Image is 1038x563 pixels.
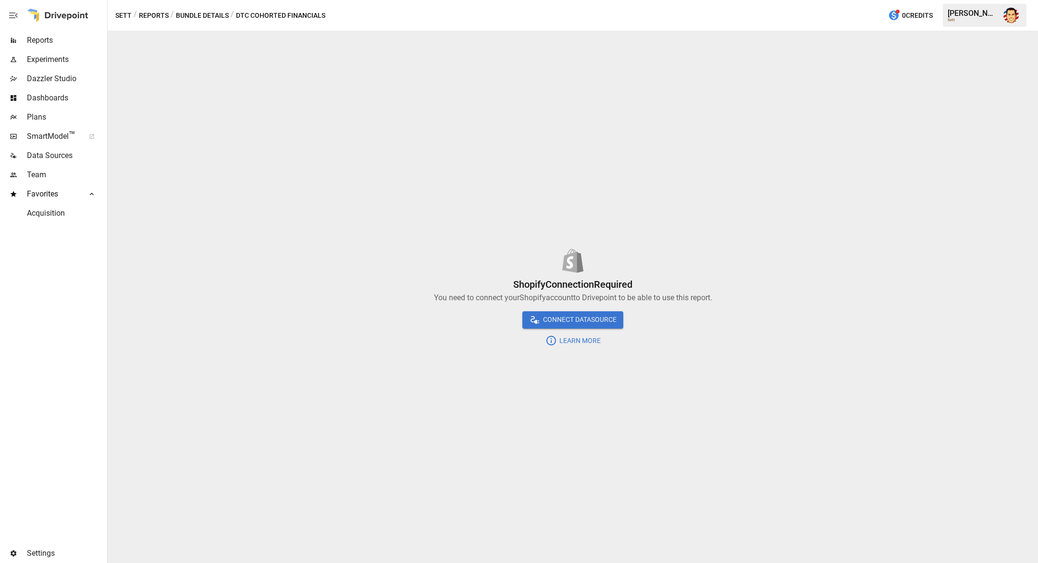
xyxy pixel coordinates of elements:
[176,10,229,22] button: Bundle Details
[948,18,998,22] div: Sett
[27,150,105,161] span: Data Sources
[884,7,937,24] button: 0Credits
[522,311,623,329] button: Connect DataSource
[69,129,75,141] span: ™
[27,111,105,123] span: Plans
[541,314,617,326] span: Connect DataSource
[562,249,583,273] img: data source
[1003,8,1019,23] img: Austin Gardner-Smith
[557,335,601,347] span: Learn More
[998,2,1025,29] button: Austin Gardner-Smith
[27,54,105,65] span: Experiments
[27,548,105,559] span: Settings
[27,169,105,181] span: Team
[948,9,998,18] div: [PERSON_NAME]
[27,188,78,200] span: Favorites
[902,10,933,22] span: 0 Credits
[231,10,234,22] div: /
[27,73,105,85] span: Dazzler Studio
[27,92,105,104] span: Dashboards
[115,10,132,22] button: Sett
[27,131,78,142] span: SmartModel
[513,277,632,292] h6: Connection Required
[171,10,174,22] div: /
[27,35,105,46] span: Reports
[434,292,712,304] p: You need to connect your account to Drivepoint to be able to use this report.
[139,10,169,22] button: Reports
[539,332,607,350] button: Learn More
[134,10,137,22] div: /
[27,208,105,219] span: Acquisition
[519,293,546,302] span: Shopify
[513,279,545,290] span: Shopify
